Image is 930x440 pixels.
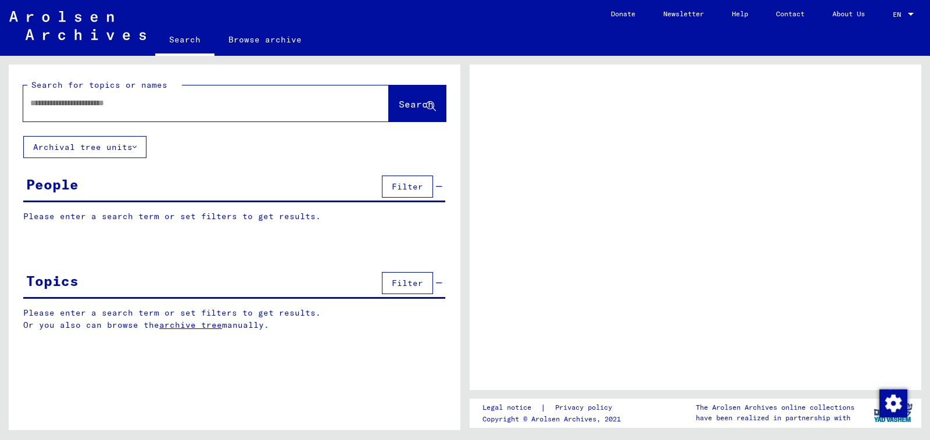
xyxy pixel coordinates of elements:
button: Filter [382,272,433,294]
p: Copyright © Arolsen Archives, 2021 [482,414,626,424]
a: Legal notice [482,402,541,414]
img: Change consent [879,389,907,417]
mat-label: Search for topics or names [31,80,167,90]
span: Search [399,98,434,110]
p: Please enter a search term or set filters to get results. [23,210,445,223]
p: have been realized in partnership with [696,413,854,423]
div: Topics [26,270,78,291]
div: People [26,174,78,195]
span: EN [893,10,906,19]
a: Privacy policy [546,402,626,414]
p: The Arolsen Archives online collections [696,402,854,413]
button: Search [389,85,446,121]
img: Arolsen_neg.svg [9,11,146,40]
div: | [482,402,626,414]
button: Filter [382,176,433,198]
a: Search [155,26,214,56]
a: Browse archive [214,26,316,53]
img: yv_logo.png [871,398,915,427]
p: Please enter a search term or set filters to get results. Or you also can browse the manually. [23,307,446,331]
button: Archival tree units [23,136,146,158]
a: archive tree [159,320,222,330]
span: Filter [392,278,423,288]
span: Filter [392,181,423,192]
